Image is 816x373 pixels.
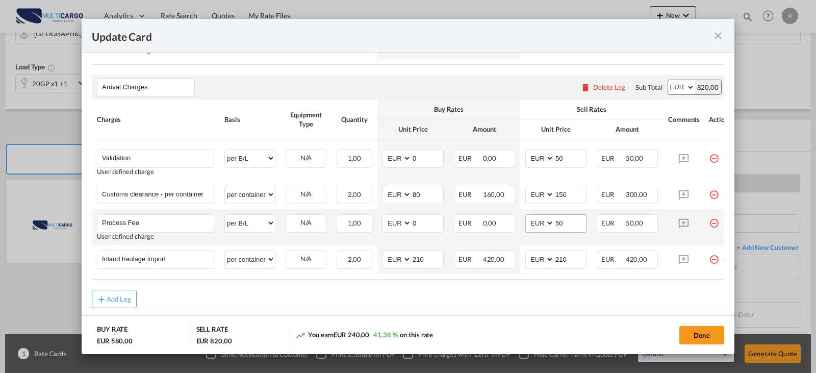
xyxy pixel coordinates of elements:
div: SELL RATE [196,325,228,336]
md-icon: icon-minus-circle-outline red-400-fg [709,214,719,225]
th: Comments [663,100,704,139]
span: 420,00 [626,255,647,263]
span: EUR [458,219,481,227]
select: per container [225,251,275,267]
span: 0,00 [483,154,497,162]
div: User defined charge [97,168,214,176]
div: BUY RATE [97,325,127,336]
md-input-container: Customs clearance - per container [97,186,214,202]
input: 0 [412,150,443,165]
th: Amount [592,119,663,139]
md-icon: icon-minus-circle-outline red-400-fg [709,150,719,160]
div: Buy Rates [382,105,515,114]
input: 150 [554,186,586,202]
span: EUR [601,154,624,162]
input: Charge Name [102,186,214,202]
div: Add Leg [107,296,131,302]
span: EUR [601,190,624,198]
div: EUR 580,00 [97,336,133,345]
select: per B/L [225,150,275,166]
md-icon: icon-minus-circle-outline red-400-fg [709,186,719,196]
div: N/A [286,215,326,231]
md-icon: icon-plus-circle-outline green-400-fg [723,251,733,261]
md-icon: icon-minus-circle-outline red-400-fg [709,251,719,261]
span: EUR [601,255,624,263]
md-icon: icon-plus md-link-fg s20 [96,294,107,304]
th: Action [704,100,738,139]
span: 420,00 [483,255,504,263]
th: Amount [449,119,520,139]
span: 50,00 [626,219,644,227]
div: Equipment Type [286,110,326,129]
input: Charge Name [102,251,214,266]
th: Unit Price [520,119,592,139]
input: Charge Name [102,150,214,165]
select: per container [225,186,275,203]
span: EUR [601,219,624,227]
button: Delete Leg [580,83,625,91]
div: Charges [97,115,214,124]
input: 80 [412,186,443,202]
div: N/A [286,251,326,267]
span: EUR 240,00 [334,331,369,339]
span: 41,38 % [373,331,397,339]
input: Leg Name [102,80,194,95]
div: EUR 820,00 [196,336,232,345]
md-input-container: Inland haulage import [97,251,214,266]
span: 2,00 [348,190,362,198]
div: Update Card [92,29,712,42]
span: 160,00 [483,190,504,198]
input: 50 [554,150,586,165]
md-icon: icon-trending-up [295,330,305,340]
button: Add Leg [92,290,137,308]
span: 1,00 [348,219,362,227]
div: Quantity [337,115,372,124]
input: Charge Name [102,215,214,230]
div: 820,00 [695,80,721,94]
input: 0 [412,215,443,230]
div: N/A [286,150,326,166]
div: Sub Total [635,83,662,92]
span: 300,00 [626,190,647,198]
span: EUR [458,190,481,198]
span: 50,00 [626,154,644,162]
span: EUR [458,154,481,162]
span: 1,00 [348,154,362,162]
button: Done [679,326,724,344]
div: Basis [224,115,275,124]
select: per B/L [225,215,275,231]
div: You earn on this rate [295,330,433,341]
th: Unit Price [377,119,449,139]
div: Sell Rates [525,105,658,114]
md-icon: icon-close fg-AAA8AD m-0 pointer [712,30,724,42]
div: Delete Leg [593,83,625,91]
md-icon: icon-delete [580,82,591,92]
div: N/A [286,186,326,202]
input: 210 [554,251,586,266]
md-input-container: Validation [97,150,214,165]
md-input-container: Process Fee [97,215,214,230]
input: 50 [554,215,586,230]
div: User defined charge [97,233,214,240]
span: EUR [458,255,481,263]
md-dialog: Update Card Port ... [82,19,734,355]
span: 2,00 [348,255,362,263]
input: 210 [412,251,443,266]
span: 0,00 [483,219,497,227]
